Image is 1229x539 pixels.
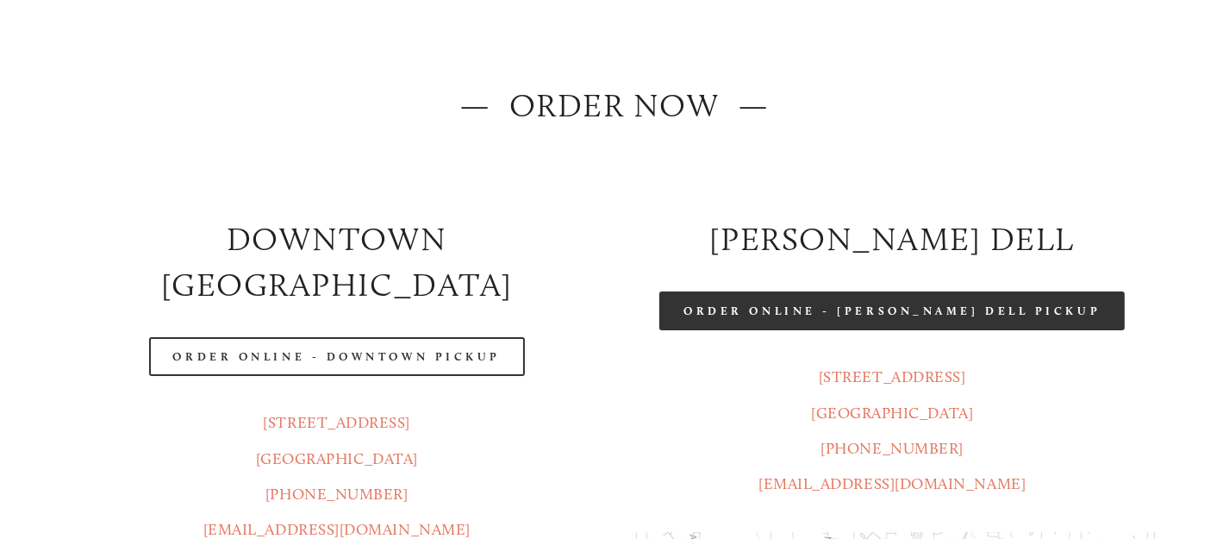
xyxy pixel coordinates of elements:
[203,520,471,539] a: [EMAIL_ADDRESS][DOMAIN_NAME]
[265,485,409,504] a: [PHONE_NUMBER]
[758,474,1026,493] a: [EMAIL_ADDRESS][DOMAIN_NAME]
[811,404,973,423] a: [GEOGRAPHIC_DATA]
[659,291,1125,330] a: Order Online - [PERSON_NAME] Dell Pickup
[820,439,964,458] a: [PHONE_NUMBER]
[256,449,418,468] a: [GEOGRAPHIC_DATA]
[149,337,526,376] a: Order Online - Downtown pickup
[629,216,1155,262] h2: [PERSON_NAME] DELL
[263,413,410,432] a: [STREET_ADDRESS]
[819,367,966,386] a: [STREET_ADDRESS]
[74,216,600,308] h2: Downtown [GEOGRAPHIC_DATA]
